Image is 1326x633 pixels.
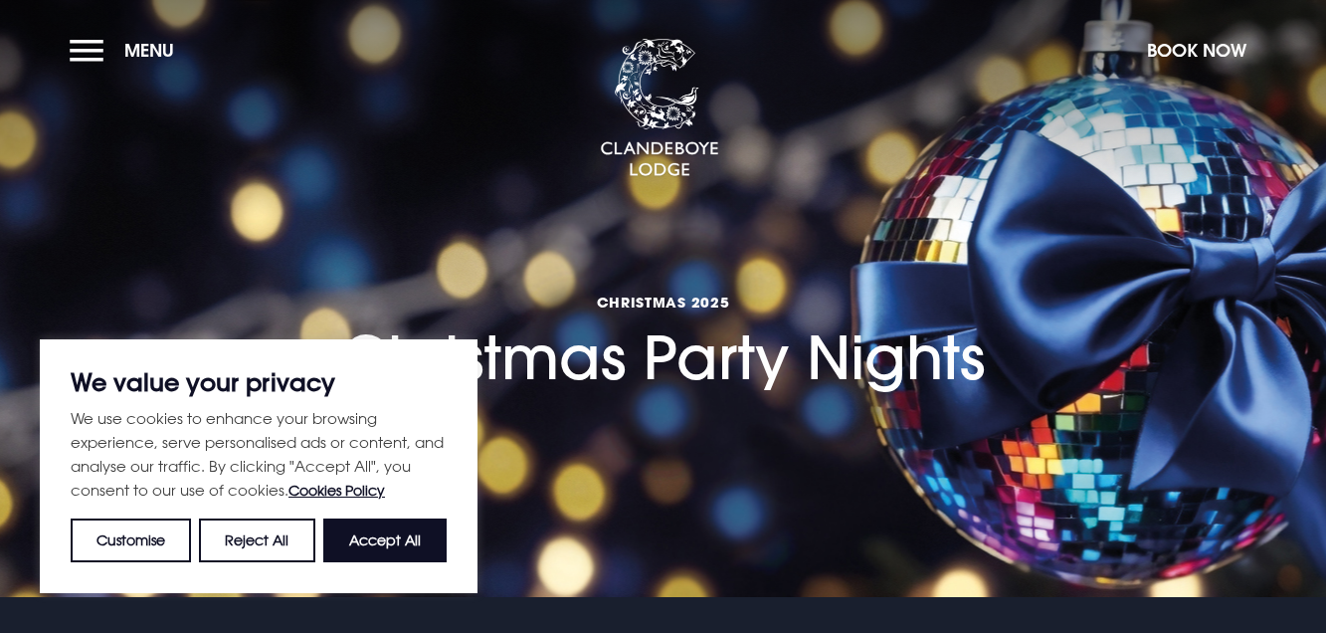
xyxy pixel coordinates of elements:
span: Christmas 2025 [341,293,985,312]
a: Cookies Policy [288,482,385,499]
button: Customise [71,519,191,562]
button: Book Now [1137,29,1256,72]
span: Menu [124,39,174,62]
div: We value your privacy [40,339,477,593]
h1: Christmas Party Nights [341,214,985,394]
p: We value your privacy [71,370,447,394]
p: We use cookies to enhance your browsing experience, serve personalised ads or content, and analys... [71,406,447,503]
button: Reject All [199,519,314,562]
button: Accept All [323,519,447,562]
img: Clandeboye Lodge [600,39,719,178]
button: Menu [70,29,184,72]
